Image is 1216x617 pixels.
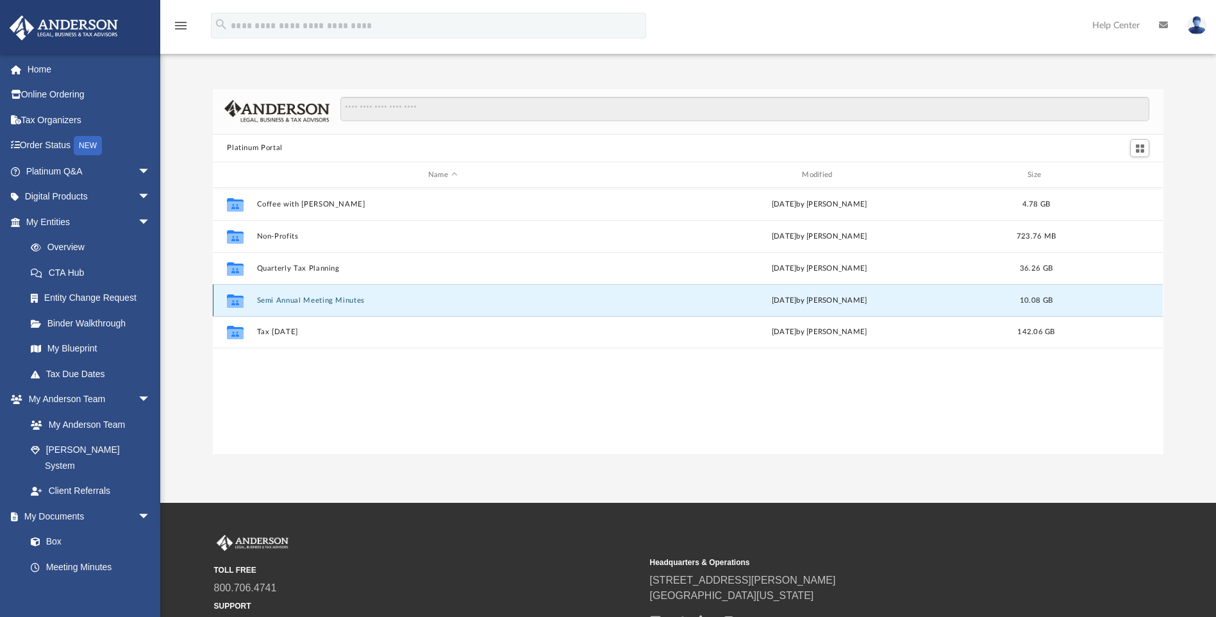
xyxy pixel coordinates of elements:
a: Tax Organizers [9,107,170,133]
a: Digital Productsarrow_drop_down [9,184,170,210]
div: Modified [633,169,1005,181]
a: Box [18,529,157,555]
a: [GEOGRAPHIC_DATA][US_STATE] [650,590,814,601]
a: My Anderson Team [18,412,157,437]
a: 800.706.4741 [214,582,277,593]
a: Entity Change Request [18,285,170,311]
i: menu [173,18,188,33]
button: Switch to Grid View [1130,139,1149,157]
input: Search files and folders [340,97,1149,121]
span: arrow_drop_down [138,158,163,185]
a: [PERSON_NAME] System [18,437,163,478]
a: My Documentsarrow_drop_down [9,503,163,529]
small: SUPPORT [214,600,641,612]
i: search [214,17,228,31]
a: My Blueprint [18,336,163,362]
a: Platinum Q&Aarrow_drop_down [9,158,170,184]
div: grid [213,188,1163,453]
a: My Entitiesarrow_drop_down [9,209,170,235]
a: Tax Due Dates [18,361,170,387]
img: User Pic [1187,16,1206,35]
button: Semi Annual Meeting Minutes [257,296,628,305]
a: [STREET_ADDRESS][PERSON_NAME] [650,575,836,586]
a: Order StatusNEW [9,133,170,159]
button: Quarterly Tax Planning [257,264,628,273]
a: Meeting Minutes [18,554,163,580]
a: Home [9,56,170,82]
span: 723.76 MB [1017,233,1056,240]
div: [DATE] by [PERSON_NAME] [634,295,1005,307]
span: arrow_drop_down [138,387,163,413]
button: Tax [DATE] [257,328,628,337]
div: [DATE] by [PERSON_NAME] [634,199,1005,210]
span: arrow_drop_down [138,503,163,530]
span: arrow_drop_down [138,184,163,210]
button: Non-Profits [257,232,628,241]
button: Platinum Portal [227,142,283,154]
small: Headquarters & Operations [650,557,1077,568]
a: menu [173,24,188,33]
img: Anderson Advisors Platinum Portal [214,535,291,552]
div: [DATE] by [PERSON_NAME] [634,327,1005,339]
span: 36.26 GB [1020,265,1053,272]
span: 10.08 GB [1020,297,1053,304]
div: [DATE] by [PERSON_NAME] [634,231,1005,242]
div: id [1068,169,1158,181]
div: NEW [74,136,102,155]
div: [DATE] by [PERSON_NAME] [634,263,1005,275]
a: Overview [18,235,170,260]
a: CTA Hub [18,260,170,285]
a: Binder Walkthrough [18,310,170,336]
img: Anderson Advisors Platinum Portal [6,15,122,40]
a: My Anderson Teamarrow_drop_down [9,387,163,412]
a: Client Referrals [18,478,163,504]
div: Size [1011,169,1062,181]
button: Coffee with [PERSON_NAME] [257,200,628,208]
span: 142.06 GB [1018,329,1055,336]
span: 4.78 GB [1022,201,1051,208]
span: arrow_drop_down [138,209,163,235]
small: TOLL FREE [214,564,641,576]
div: id [219,169,251,181]
div: Name [256,169,628,181]
a: Online Ordering [9,82,170,108]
